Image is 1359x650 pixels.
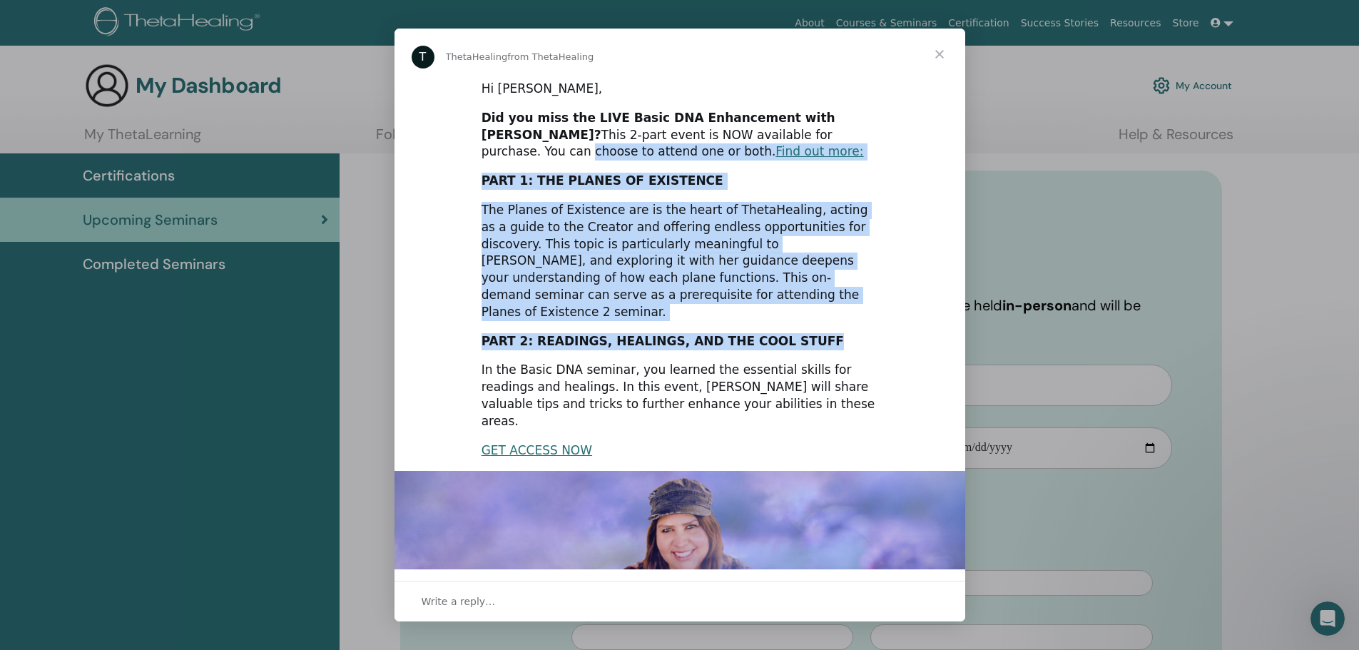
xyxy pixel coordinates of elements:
div: Hi [PERSON_NAME], [482,81,878,98]
a: GET ACCESS NOW [482,443,592,457]
b: PART 1: THE PLANES OF EXISTENCE [482,173,723,188]
div: Profile image for ThetaHealing [412,46,434,68]
div: Open conversation and reply [395,581,965,621]
a: Find out more: [775,144,863,158]
span: from ThetaHealing [507,51,594,62]
div: The Planes of Existence are is the heart of ThetaHealing, acting as a guide to the Creator and of... [482,202,878,321]
div: In the Basic DNA seminar, you learned the essential skills for readings and healings. In this eve... [482,362,878,430]
span: Write a reply… [422,592,496,611]
span: Close [914,29,965,80]
span: ThetaHealing [446,51,508,62]
b: PART 2: READINGS, HEALINGS, AND THE COOL STUFF [482,334,844,348]
b: Did you miss the LIVE Basic DNA Enhancement with [PERSON_NAME]? [482,111,835,142]
div: This 2-part event is NOW available for purchase. You can choose to attend one or both. [482,110,878,161]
